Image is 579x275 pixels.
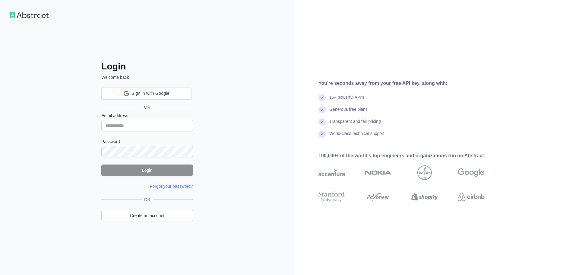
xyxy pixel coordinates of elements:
span: OR [142,197,153,203]
img: check mark [318,106,326,114]
img: payoneer [365,190,391,203]
p: Welcome back [101,74,193,80]
span: Sign in with Google [131,90,169,97]
img: check mark [318,94,326,101]
img: airbnb [458,190,484,203]
div: You're seconds away from your free API key, along with: [318,80,504,87]
img: Workflow [10,12,49,18]
img: accenture [318,165,345,180]
h2: Login [101,61,193,72]
div: 15+ powerful API's [329,94,364,106]
img: check mark [318,118,326,126]
img: check mark [318,130,326,138]
a: Create an account [101,210,193,221]
a: Forgot your password? [150,184,193,189]
div: Generous free plans [329,106,368,118]
button: Login [101,165,193,176]
img: nokia [365,165,391,180]
img: stanford university [318,190,345,203]
div: Sign in with Google [101,88,192,100]
label: Email address [101,113,193,119]
div: Transparent and fair pricing [329,118,381,130]
div: World-class technical support [329,130,384,142]
span: OR [139,104,155,110]
img: shopify [411,190,438,203]
img: bayer [417,165,432,180]
label: Password [101,139,193,145]
img: google [458,165,484,180]
div: 100,000+ of the world's top engineers and organizations run on Abstract: [318,152,504,159]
